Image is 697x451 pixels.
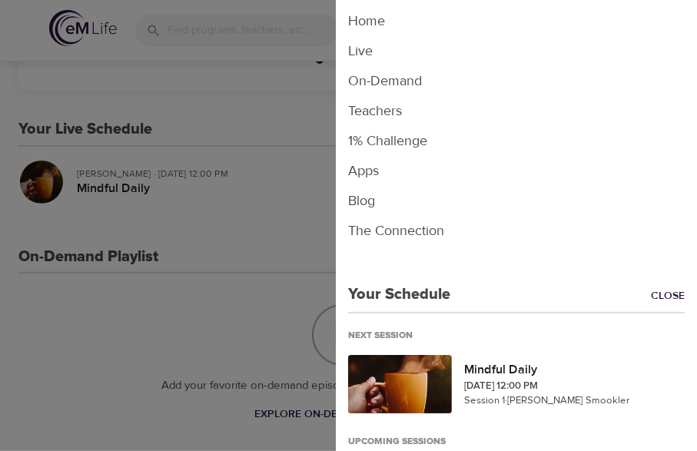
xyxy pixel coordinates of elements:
p: Mindful Daily [464,360,685,379]
li: Live [336,36,697,66]
a: Close [651,288,697,306]
li: The Connection [336,216,697,246]
li: Blog [336,186,697,216]
div: Upcoming Sessions [348,436,458,449]
p: [DATE] 12:00 PM [464,379,685,394]
li: Teachers [336,96,697,126]
div: Next Session [348,330,425,343]
li: Home [336,6,697,36]
p: Session 1 · [PERSON_NAME] Smookler [464,393,685,409]
li: On-Demand [336,66,697,96]
p: Your Schedule [336,283,450,306]
li: 1% Challenge [336,126,697,156]
li: Apps [336,156,697,186]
